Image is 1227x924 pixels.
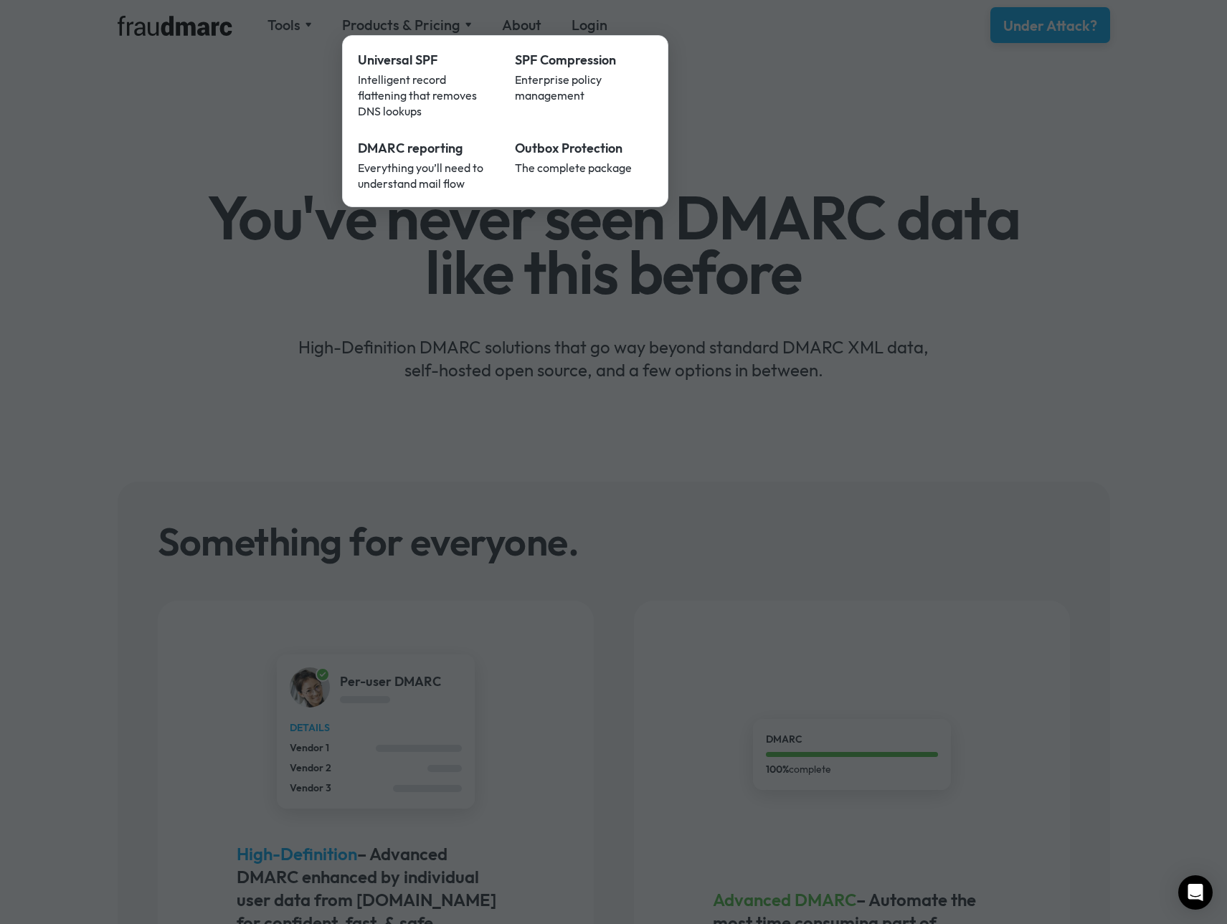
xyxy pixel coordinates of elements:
[358,72,496,119] div: Intelligent record flattening that removes DNS lookups
[348,41,506,129] a: Universal SPFIntelligent record flattening that removes DNS lookups
[1178,875,1213,910] div: Open Intercom Messenger
[358,139,496,158] div: DMARC reporting
[342,35,668,207] nav: Products & Pricing
[515,139,653,158] div: Outbox Protection
[515,72,653,103] div: Enterprise policy management
[348,129,506,201] a: DMARC reportingEverything you’ll need to understand mail flow
[515,51,653,70] div: SPF Compression
[505,129,663,201] a: Outbox ProtectionThe complete package
[505,41,663,129] a: SPF CompressionEnterprise policy management
[515,160,653,176] div: The complete package
[358,51,496,70] div: Universal SPF
[358,160,496,191] div: Everything you’ll need to understand mail flow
